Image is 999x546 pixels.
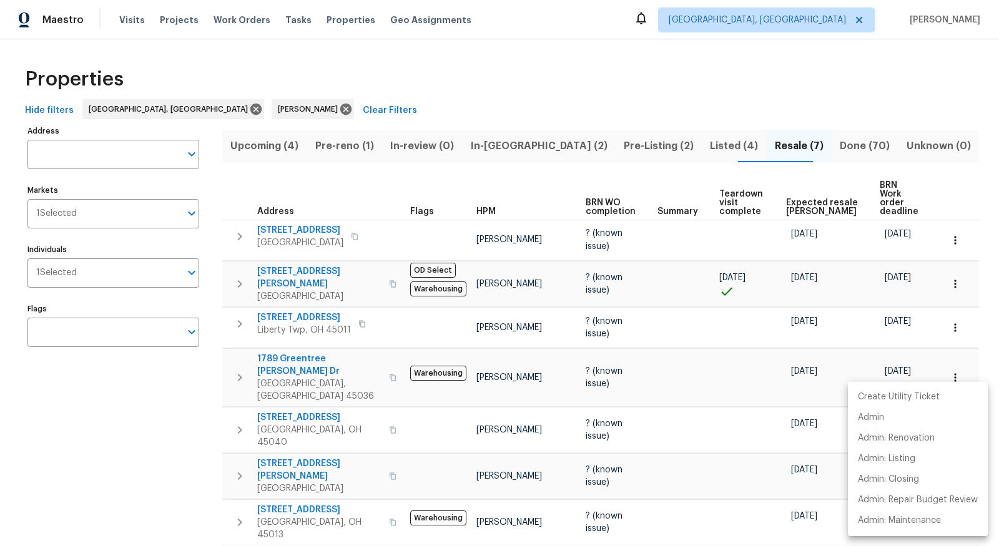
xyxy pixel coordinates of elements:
p: Admin: Renovation [858,432,935,445]
p: Admin: Listing [858,452,915,466]
p: Admin: Repair Budget Review [858,494,978,507]
p: Admin: Maintenance [858,514,941,527]
p: Create Utility Ticket [858,391,940,404]
p: Admin [858,411,884,424]
p: Admin: Closing [858,473,919,486]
